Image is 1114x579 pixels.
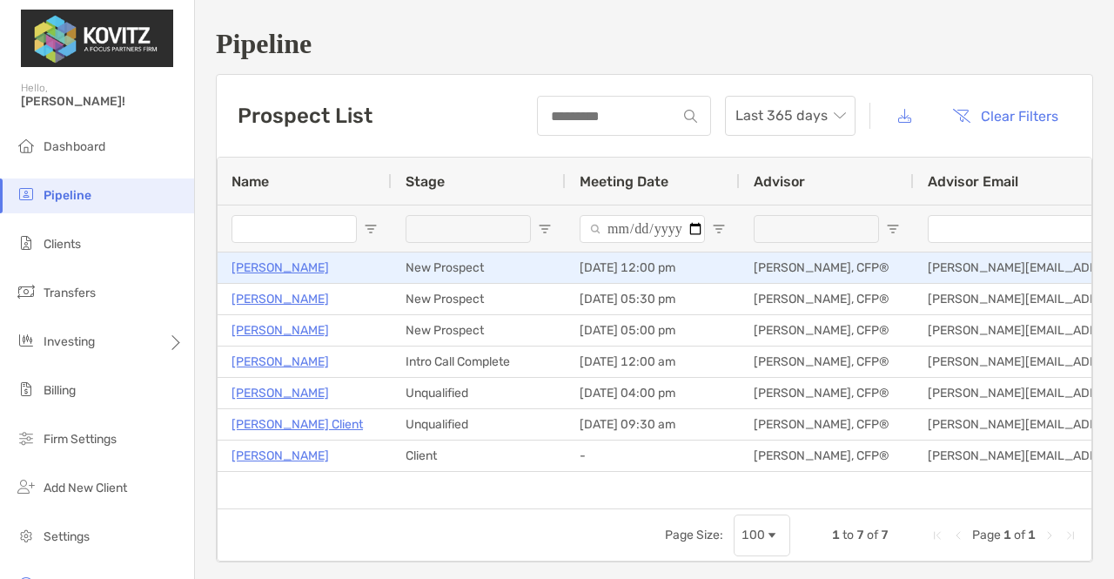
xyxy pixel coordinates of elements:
span: Advisor [754,173,805,190]
span: Billing [44,383,76,398]
button: Open Filter Menu [712,222,726,236]
span: Settings [44,529,90,544]
span: Add New Client [44,481,127,495]
span: of [1014,528,1025,542]
div: [PERSON_NAME], CFP® [740,378,914,408]
div: New Prospect [392,252,566,283]
span: 7 [856,528,864,542]
span: Pipeline [44,188,91,203]
div: - [566,441,740,471]
a: [PERSON_NAME] [232,288,329,310]
span: Advisor Email [928,173,1018,190]
img: add_new_client icon [16,476,37,497]
div: [PERSON_NAME], CFP® [740,347,914,377]
span: 1 [832,528,840,542]
div: [DATE] 09:30 am [566,409,740,440]
div: 100 [742,528,765,542]
div: Unqualified [392,409,566,440]
img: transfers icon [16,281,37,302]
div: New Prospect [392,284,566,314]
button: Open Filter Menu [538,222,552,236]
img: firm-settings icon [16,428,37,448]
div: Page Size: [665,528,723,542]
input: Meeting Date Filter Input [580,215,705,243]
div: [PERSON_NAME], CFP® [740,252,914,283]
img: investing icon [16,330,37,351]
span: Name [232,173,269,190]
a: [PERSON_NAME] Client [232,414,363,435]
span: 7 [881,528,889,542]
img: settings icon [16,525,37,546]
img: pipeline icon [16,184,37,205]
span: Transfers [44,286,96,300]
span: Investing [44,334,95,349]
span: [PERSON_NAME]! [21,94,184,109]
div: Last Page [1064,529,1077,542]
span: Clients [44,237,81,252]
span: Firm Settings [44,432,117,447]
div: New Prospect [392,315,566,346]
div: [DATE] 12:00 pm [566,252,740,283]
div: Intro Call Complete [392,347,566,377]
div: [PERSON_NAME], CFP® [740,284,914,314]
div: [PERSON_NAME], CFP® [740,409,914,440]
div: [DATE] 05:00 pm [566,315,740,346]
h3: Prospect List [238,104,372,128]
input: Name Filter Input [232,215,357,243]
button: Open Filter Menu [886,222,900,236]
div: [PERSON_NAME], CFP® [740,315,914,346]
div: [PERSON_NAME], CFP® [740,441,914,471]
span: of [867,528,878,542]
a: [PERSON_NAME] [232,445,329,467]
div: Previous Page [951,529,965,542]
span: Last 365 days [735,97,845,135]
a: [PERSON_NAME] [232,382,329,404]
a: [PERSON_NAME] [232,351,329,373]
span: 1 [1003,528,1011,542]
span: Meeting Date [580,173,668,190]
span: to [842,528,854,542]
img: dashboard icon [16,135,37,156]
img: Zoe Logo [21,7,173,70]
button: Open Filter Menu [364,222,378,236]
span: 1 [1028,528,1036,542]
div: [DATE] 04:00 pm [566,378,740,408]
div: Client [392,441,566,471]
span: Dashboard [44,139,105,154]
span: Page [972,528,1001,542]
span: Stage [406,173,445,190]
a: [PERSON_NAME] [232,257,329,279]
div: Next Page [1043,529,1057,542]
button: Clear Filters [939,97,1071,135]
div: [DATE] 12:00 am [566,347,740,377]
img: input icon [684,110,697,123]
img: clients icon [16,232,37,253]
div: First Page [930,529,944,542]
a: [PERSON_NAME] [232,320,329,341]
div: Page Size [734,515,790,556]
img: billing icon [16,379,37,400]
h1: Pipeline [216,28,1093,60]
div: Unqualified [392,378,566,408]
div: [DATE] 05:30 pm [566,284,740,314]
